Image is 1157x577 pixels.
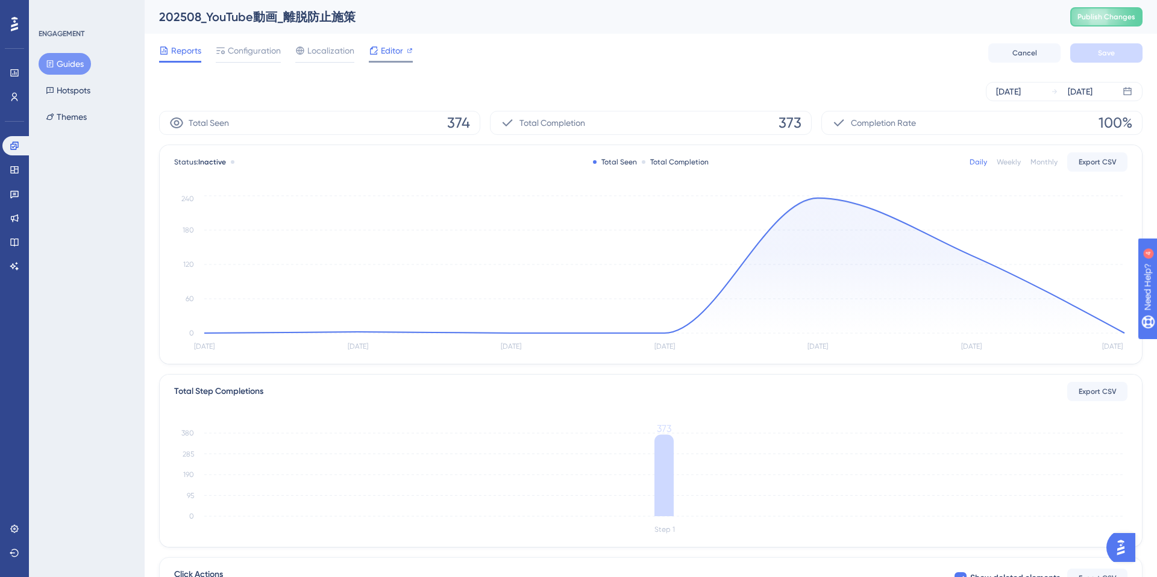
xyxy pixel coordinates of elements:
button: Cancel [988,43,1061,63]
button: Hotspots [39,80,98,101]
span: Save [1098,48,1115,58]
tspan: [DATE] [194,342,215,351]
tspan: 373 [657,423,671,434]
tspan: 0 [189,329,194,337]
div: [DATE] [996,84,1021,99]
tspan: Step 1 [654,525,675,534]
button: Save [1070,43,1143,63]
tspan: [DATE] [961,342,982,351]
tspan: 240 [181,195,194,203]
span: Export CSV [1079,387,1117,396]
button: Export CSV [1067,152,1127,172]
tspan: 0 [189,512,194,520]
button: Publish Changes [1070,7,1143,27]
span: Need Help? [28,3,75,17]
tspan: 60 [186,295,194,303]
tspan: [DATE] [807,342,828,351]
div: Weekly [997,157,1021,167]
button: Themes [39,106,94,128]
span: Publish Changes [1077,12,1135,22]
span: Export CSV [1079,157,1117,167]
div: ENGAGEMENT [39,29,84,39]
tspan: [DATE] [654,342,675,351]
div: Total Step Completions [174,384,263,399]
span: Completion Rate [851,116,916,130]
button: Guides [39,53,91,75]
tspan: [DATE] [348,342,368,351]
div: Total Completion [642,157,709,167]
tspan: 380 [181,429,194,437]
div: 202508_YouTube動画_離脱防止施策 [159,8,1040,25]
tspan: 95 [187,491,194,500]
span: 373 [779,113,801,133]
span: Editor [381,43,403,58]
span: Reports [171,43,201,58]
span: Total Completion [519,116,585,130]
iframe: UserGuiding AI Assistant Launcher [1106,529,1143,566]
div: 4 [84,6,87,16]
span: Total Seen [189,116,229,130]
span: Configuration [228,43,281,58]
tspan: [DATE] [501,342,521,351]
button: Export CSV [1067,382,1127,401]
span: Localization [307,43,354,58]
span: Inactive [198,158,226,166]
tspan: 120 [183,260,194,269]
div: Monthly [1030,157,1058,167]
div: Total Seen [593,157,637,167]
tspan: 180 [183,226,194,234]
div: [DATE] [1068,84,1093,99]
tspan: [DATE] [1102,342,1123,351]
div: Daily [970,157,987,167]
span: Cancel [1012,48,1037,58]
tspan: 285 [183,450,194,458]
span: 374 [447,113,470,133]
span: 100% [1099,113,1132,133]
tspan: 190 [183,470,194,479]
span: Status: [174,157,226,167]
